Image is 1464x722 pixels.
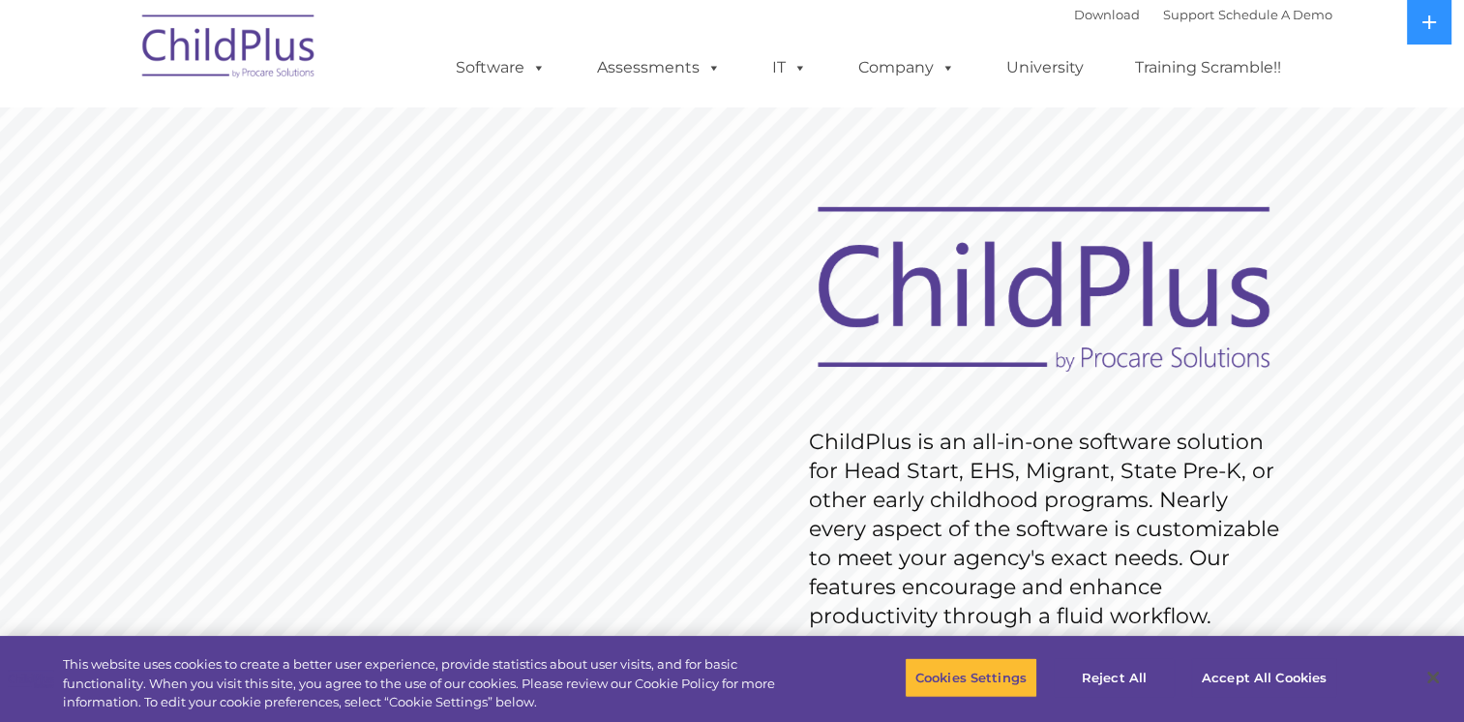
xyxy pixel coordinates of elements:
[905,657,1037,698] button: Cookies Settings
[133,1,326,98] img: ChildPlus by Procare Solutions
[809,428,1289,631] rs-layer: ChildPlus is an all-in-one software solution for Head Start, EHS, Migrant, State Pre-K, or other ...
[63,655,805,712] div: This website uses cookies to create a better user experience, provide statistics about user visit...
[839,48,974,87] a: Company
[753,48,826,87] a: IT
[1074,7,1332,22] font: |
[1163,7,1214,22] a: Support
[1054,657,1175,698] button: Reject All
[1412,656,1454,699] button: Close
[578,48,740,87] a: Assessments
[436,48,565,87] a: Software
[987,48,1103,87] a: University
[1191,657,1337,698] button: Accept All Cookies
[1074,7,1140,22] a: Download
[1218,7,1332,22] a: Schedule A Demo
[1116,48,1300,87] a: Training Scramble!!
